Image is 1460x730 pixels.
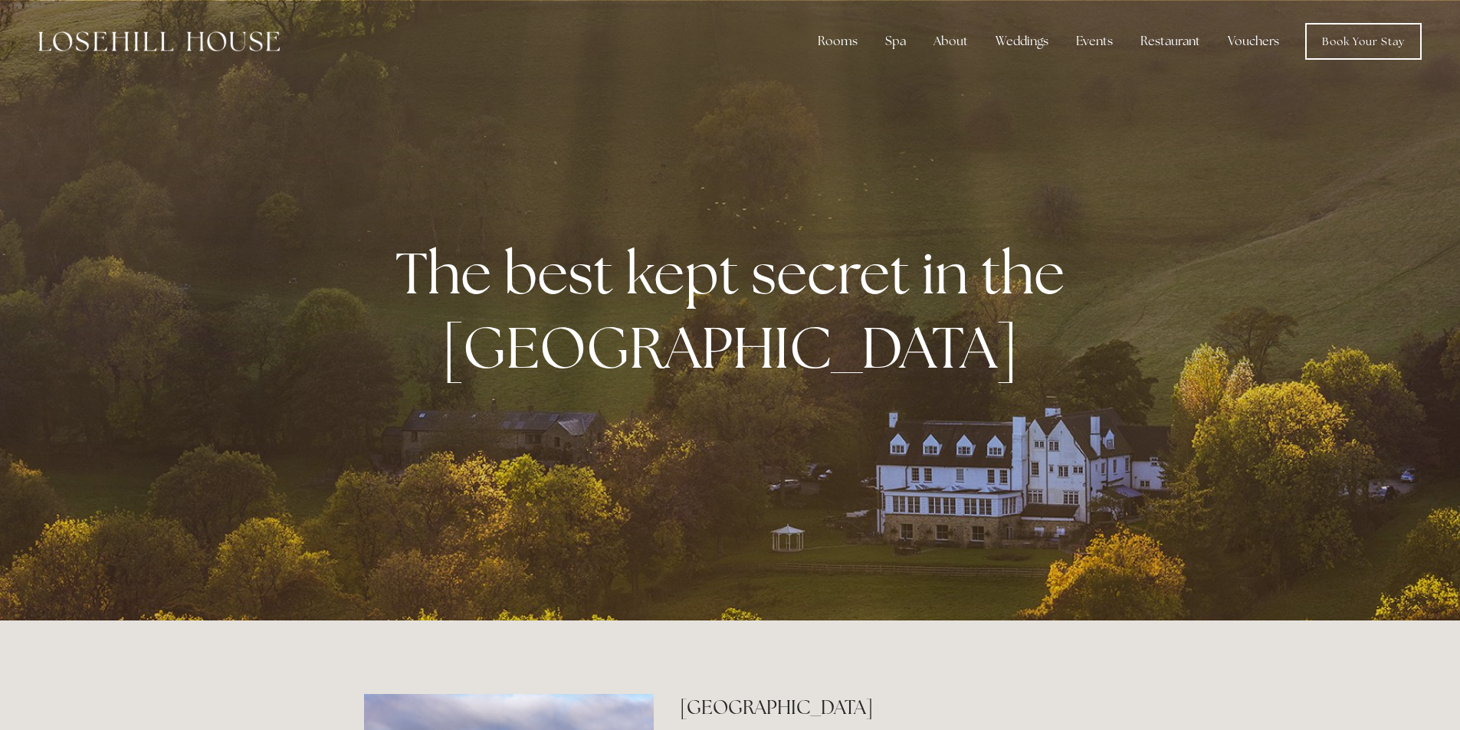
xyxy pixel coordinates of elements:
[805,26,870,57] div: Rooms
[983,26,1061,57] div: Weddings
[921,26,980,57] div: About
[1128,26,1212,57] div: Restaurant
[680,694,1096,721] h2: [GEOGRAPHIC_DATA]
[873,26,918,57] div: Spa
[38,31,280,51] img: Losehill House
[395,235,1077,385] strong: The best kept secret in the [GEOGRAPHIC_DATA]
[1216,26,1291,57] a: Vouchers
[1305,23,1422,60] a: Book Your Stay
[1064,26,1125,57] div: Events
